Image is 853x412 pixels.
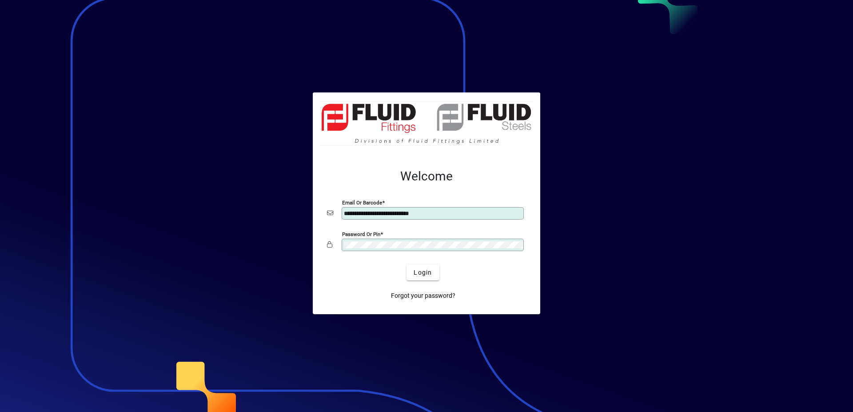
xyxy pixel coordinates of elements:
span: Forgot your password? [391,291,455,300]
button: Login [407,264,439,280]
mat-label: Email or Barcode [342,200,382,206]
span: Login [414,268,432,277]
mat-label: Password or Pin [342,231,380,237]
a: Forgot your password? [387,288,459,304]
h2: Welcome [327,169,526,184]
